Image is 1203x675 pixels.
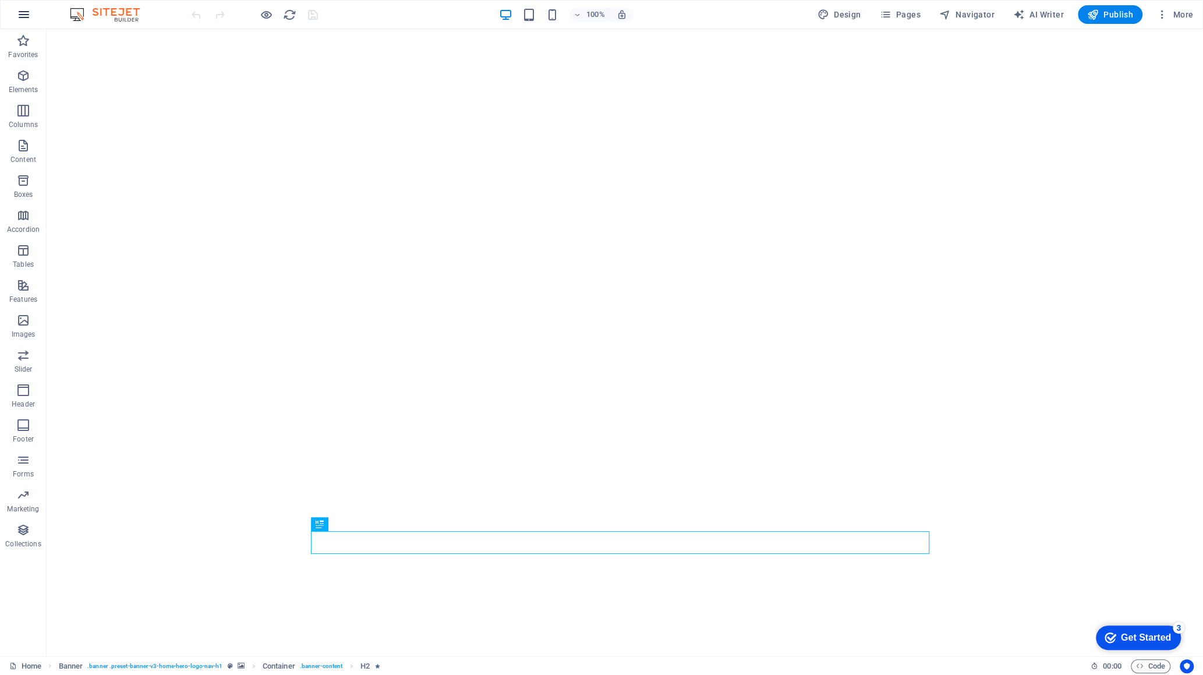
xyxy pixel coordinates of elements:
[7,225,40,234] p: Accordion
[13,469,34,479] p: Forms
[9,85,38,94] p: Elements
[1152,5,1198,24] button: More
[77,2,89,14] div: 3
[1111,662,1113,670] span: :
[1078,5,1142,24] button: Publish
[1087,9,1133,20] span: Publish
[935,5,999,24] button: Navigator
[300,659,342,673] span: . banner-content
[1,6,86,30] div: Get Started 3 items remaining, 40% complete
[8,50,38,59] p: Favorites
[9,295,37,304] p: Features
[12,400,35,409] p: Header
[1013,9,1064,20] span: AI Writer
[7,504,39,514] p: Marketing
[1156,9,1193,20] span: More
[87,659,222,673] span: . banner .preset-banner-v3-home-hero-logo-nav-h1
[59,659,83,673] span: Click to select. Double-click to edit
[12,330,36,339] p: Images
[67,8,154,22] img: Editor Logo
[1131,659,1170,673] button: Code
[1091,659,1121,673] h6: Session time
[586,8,605,22] h6: 100%
[10,155,36,164] p: Content
[238,663,245,669] i: This element contains a background
[875,5,925,24] button: Pages
[617,9,627,20] i: On resize automatically adjust zoom level to fit chosen device.
[1009,5,1068,24] button: AI Writer
[283,8,296,22] i: Reload page
[263,659,295,673] span: Click to select. Double-click to edit
[1103,659,1121,673] span: 00 00
[569,8,610,22] button: 100%
[939,9,995,20] span: Navigator
[818,9,861,20] span: Design
[14,190,33,199] p: Boxes
[259,8,273,22] button: Click here to leave preview mode and continue editing
[228,663,233,669] i: This element is a customizable preset
[15,365,33,374] p: Slider
[9,659,41,673] a: Click to cancel selection. Double-click to open Pages
[374,663,380,669] i: Element contains an animation
[1180,659,1194,673] button: Usercentrics
[360,659,370,673] span: Click to select. Double-click to edit
[5,539,41,549] p: Collections
[813,5,866,24] button: Design
[9,120,38,129] p: Columns
[13,260,34,269] p: Tables
[282,8,296,22] button: reload
[813,5,866,24] div: Design (Ctrl+Alt+Y)
[26,13,76,23] div: Get Started
[879,9,920,20] span: Pages
[59,659,380,673] nav: breadcrumb
[1136,659,1165,673] span: Code
[13,434,34,444] p: Footer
